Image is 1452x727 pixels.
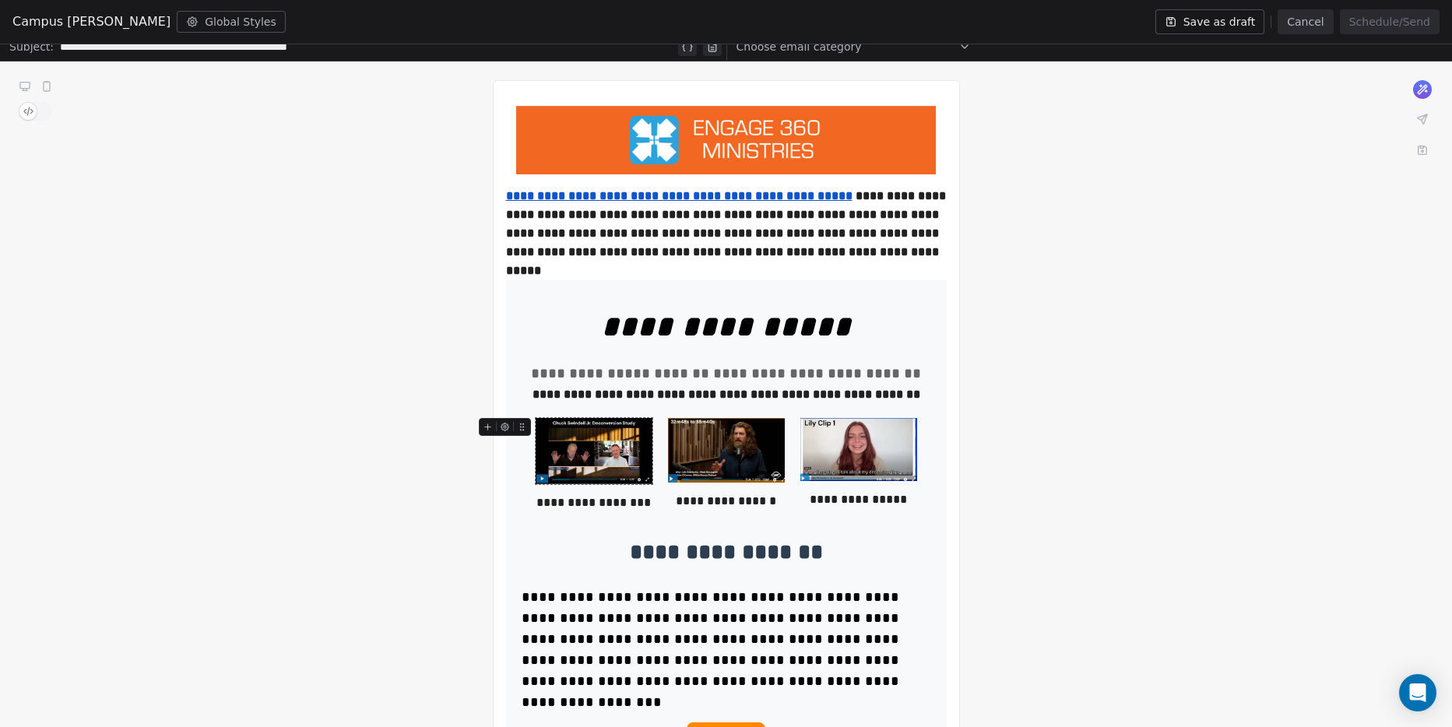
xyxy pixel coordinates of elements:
button: Global Styles [177,11,286,33]
button: Schedule/Send [1340,9,1440,34]
button: Cancel [1278,9,1333,34]
span: Campus [PERSON_NAME] [12,12,171,31]
span: Choose email category [737,39,862,54]
span: Subject: [9,39,54,59]
button: Save as draft [1155,9,1265,34]
div: Open Intercom Messenger [1399,674,1436,711]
